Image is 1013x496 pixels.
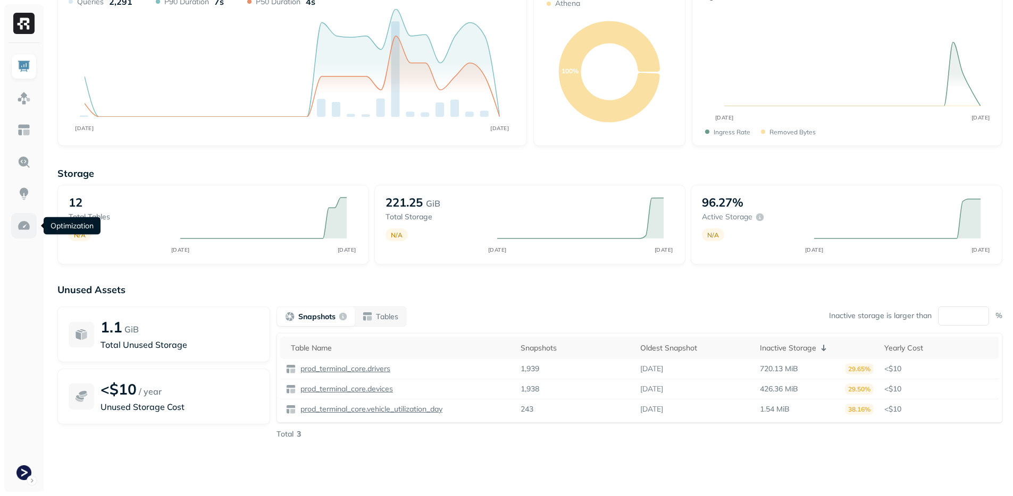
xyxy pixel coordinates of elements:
p: 720.13 MiB [760,364,798,374]
p: 243 [521,404,533,414]
img: Insights [17,187,31,201]
p: 1,938 [521,384,539,394]
img: Dashboard [17,59,31,73]
img: table [286,364,296,374]
tspan: [DATE] [488,246,506,253]
tspan: [DATE] [75,125,94,131]
p: N/A [74,231,86,239]
div: Yearly Cost [884,343,993,353]
p: 29.50% [845,383,874,395]
p: 29.65% [845,363,874,374]
p: 96.27% [702,195,743,210]
text: 100% [561,67,578,75]
p: 1.1 [101,318,122,336]
p: GiB [426,197,440,210]
img: Asset Explorer [17,123,31,137]
tspan: [DATE] [171,246,190,253]
img: table [286,404,296,415]
p: prod_terminal_core.devices [298,384,393,394]
p: <$10 [884,364,993,374]
p: Total [277,429,294,439]
p: <$10 [884,384,993,394]
p: Ingress Rate [714,128,750,136]
img: Terminal [16,465,31,480]
p: Total storage [386,212,487,222]
div: Optimization [44,217,101,235]
p: [DATE] [640,384,663,394]
p: N/A [391,231,403,239]
p: / year [139,385,162,398]
p: 1,939 [521,364,539,374]
img: Ryft [13,13,35,34]
div: Snapshots [521,343,630,353]
p: Unused Storage Cost [101,400,259,413]
p: prod_terminal_core.drivers [298,364,390,374]
p: Active storage [702,212,752,222]
p: 221.25 [386,195,423,210]
p: 426.36 MiB [760,384,798,394]
tspan: [DATE] [971,246,990,253]
a: prod_terminal_core.devices [296,384,393,394]
p: <$10 [884,404,993,414]
p: <$10 [101,380,137,398]
img: Query Explorer [17,155,31,169]
tspan: [DATE] [338,246,356,253]
p: Inactive Storage [760,343,816,353]
p: Total Unused Storage [101,338,259,351]
p: Storage [57,167,1002,179]
p: Removed bytes [769,128,816,136]
p: 38.16% [845,404,874,415]
p: % [995,311,1002,321]
tspan: [DATE] [490,125,509,131]
p: Total tables [69,212,170,222]
p: Tables [376,312,398,322]
div: Table Name [291,343,510,353]
tspan: [DATE] [715,114,733,121]
p: [DATE] [640,404,663,414]
p: prod_terminal_core.vehicle_utilization_day [298,404,442,414]
p: 3 [297,429,301,439]
p: 12 [69,195,82,210]
p: [DATE] [640,364,663,374]
a: prod_terminal_core.drivers [296,364,390,374]
img: Optimization [17,219,31,233]
p: GiB [124,323,139,336]
img: Assets [17,91,31,105]
img: table [286,384,296,395]
p: Inactive storage is larger than [829,311,932,321]
p: Snapshots [298,312,336,322]
p: N/A [707,231,719,239]
tspan: [DATE] [654,246,673,253]
p: Unused Assets [57,284,1002,296]
p: 1.54 MiB [760,404,790,414]
a: prod_terminal_core.vehicle_utilization_day [296,404,442,414]
tspan: [DATE] [971,114,990,121]
div: Oldest Snapshot [640,343,749,353]
tspan: [DATE] [805,246,823,253]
